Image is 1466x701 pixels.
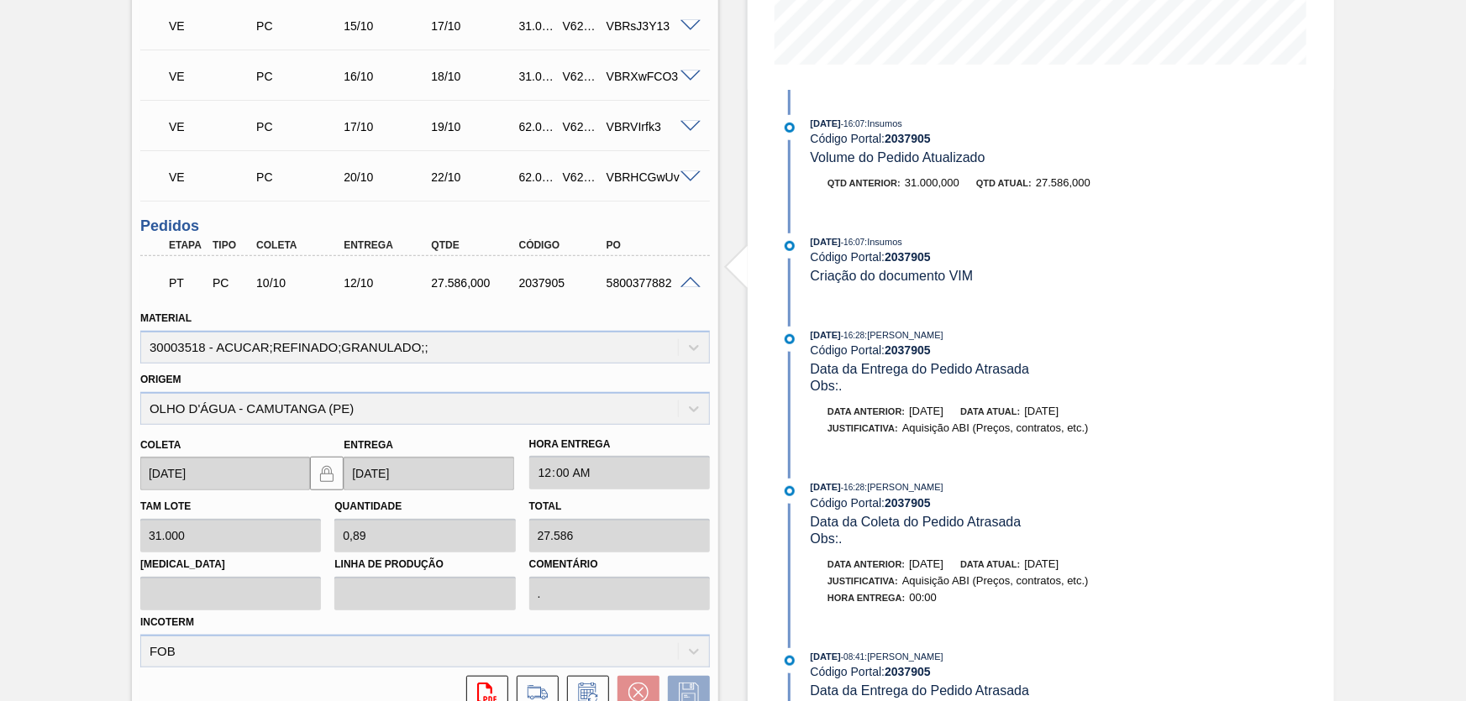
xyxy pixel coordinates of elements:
[785,486,795,496] img: atual
[344,439,393,451] label: Entrega
[785,656,795,666] img: atual
[165,108,262,145] div: Volume Enviado para Transporte
[811,250,1210,264] div: Código Portal:
[559,70,603,83] div: V629698
[317,463,337,484] img: locked
[140,439,181,451] label: Coleta
[515,239,612,251] div: Código
[169,19,258,33] p: VE
[811,515,1022,529] span: Data da Coleta do Pedido Atrasada
[828,178,901,188] span: Qtd anterior:
[841,119,864,128] span: - 16:07
[529,500,562,512] label: Total
[1024,405,1059,417] span: [DATE]
[252,239,349,251] div: Coleta
[165,8,262,44] div: Volume Enviado para Transporte
[559,120,603,133] div: V629696
[169,276,205,290] p: PT
[165,264,209,301] div: Pedido em Trânsito
[811,132,1210,145] div: Código Portal:
[427,120,524,133] div: 19/10/2025
[252,70,349,83] div: Pedido de Compra
[811,651,841,662] span: [DATE]
[841,483,864,492] span: - 16:28
[515,70,560,83] div: 31.000,000
[902,574,1089,587] span: Aquisição ABI (Preços, contratos, etc.)
[811,665,1210,678] div: Código Portal:
[864,330,943,340] span: : [PERSON_NAME]
[864,118,902,128] span: : Insumos
[427,239,524,251] div: Qtde
[252,170,349,184] div: Pedido de Compra
[811,362,1030,376] span: Data da Entrega do Pedido Atrasada
[885,343,931,357] strong: 2037905
[811,482,841,492] span: [DATE]
[208,276,253,290] div: Pedido de Compra
[140,457,310,490] input: dd/mm/yyyy
[602,170,700,184] div: VBRHCGwUv
[602,239,700,251] div: PO
[334,552,515,577] label: Linha de Produção
[909,405,943,417] span: [DATE]
[885,496,931,510] strong: 2037905
[339,170,437,184] div: 20/10/2025
[841,331,864,340] span: - 16:28
[960,559,1020,569] span: Data atual:
[811,379,843,393] span: Obs: .
[811,683,1030,698] span: Data da Entrega do Pedido Atrasada
[785,241,795,251] img: atual
[169,120,258,133] p: VE
[811,269,974,283] span: Criação do documento VIM
[427,70,524,83] div: 18/10/2025
[140,616,194,628] label: Incoterm
[885,665,931,678] strong: 2037905
[828,406,905,416] span: Data anterior:
[344,457,513,490] input: dd/mm/yyyy
[960,406,1020,416] span: Data atual:
[910,591,938,604] span: 00:00
[252,276,349,290] div: 10/10/2025
[529,432,710,457] label: Hora Entrega
[140,374,181,385] label: Origem
[559,170,603,184] div: V629697
[310,457,344,490] button: locked
[339,19,437,33] div: 15/10/2025
[427,170,524,184] div: 22/10/2025
[602,19,700,33] div: VBRsJ3Y13
[169,170,258,184] p: VE
[1024,557,1059,570] span: [DATE]
[885,132,931,145] strong: 2037905
[529,552,710,577] label: Comentário
[841,652,864,662] span: - 08:41
[334,500,402,512] label: Quantidade
[559,19,603,33] div: V629695
[339,70,437,83] div: 16/10/2025
[811,237,841,247] span: [DATE]
[515,19,560,33] div: 31.000,000
[785,123,795,133] img: atual
[339,239,437,251] div: Entrega
[252,120,349,133] div: Pedido de Compra
[785,334,795,344] img: atual
[811,118,841,128] span: [DATE]
[208,239,253,251] div: Tipo
[165,58,262,95] div: Volume Enviado para Transporte
[828,593,906,603] span: Hora Entrega :
[841,238,864,247] span: - 16:07
[828,423,898,433] span: Justificativa:
[339,120,437,133] div: 17/10/2025
[339,276,437,290] div: 12/10/2025
[828,559,905,569] span: Data anterior:
[902,421,1089,434] span: Aquisição ABI (Preços, contratos, etc.)
[165,239,209,251] div: Etapa
[602,276,700,290] div: 5800377882
[811,343,1210,357] div: Código Portal:
[864,482,943,492] span: : [PERSON_NAME]
[828,576,898,586] span: Justificativa:
[515,120,560,133] div: 62.000,000
[811,531,843,546] span: Obs: .
[140,312,192,324] label: Material
[885,250,931,264] strong: 2037905
[515,276,612,290] div: 2037905
[165,159,262,196] div: Volume Enviado para Transporte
